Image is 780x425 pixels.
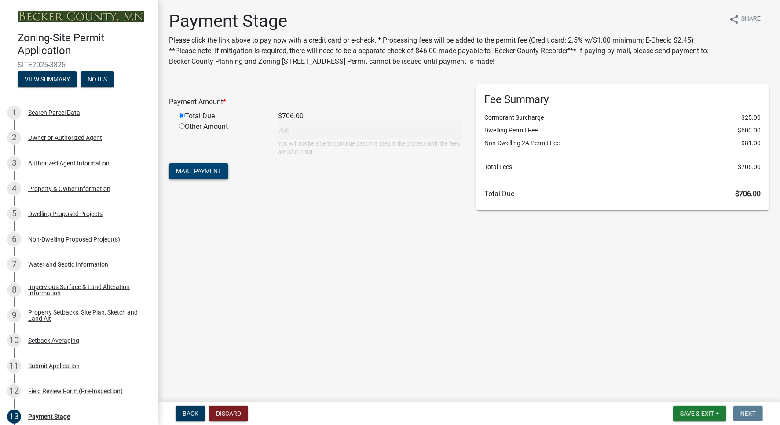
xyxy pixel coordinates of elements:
img: Becker County, Minnesota [18,11,144,22]
div: Authorized Agent Information [28,160,110,166]
div: Dwelling Proposed Projects [28,211,103,217]
button: Save & Exit [673,406,726,421]
div: Impervious Surface & Land Alteration Information [28,284,144,296]
div: Non-Dwelling Proposed Project(s) [28,236,120,242]
div: Property Setbacks, Site Plan, Sketch and Land Alt [28,309,144,322]
button: Notes [81,71,114,87]
wm-modal-confirm: Summary [18,76,77,83]
li: Cormorant Surcharge [485,113,761,122]
li: Total Fees [485,162,761,172]
div: 5 [7,207,21,221]
div: $706.00 [271,111,469,121]
div: Setback Averaging [28,337,79,344]
div: Owner or Authorized Agent [28,135,102,141]
span: Share [741,14,761,25]
div: 2 [7,131,21,145]
div: Payment Stage [28,414,70,420]
div: 7 [7,257,21,271]
div: 4 [7,182,21,196]
button: Make Payment [169,163,228,179]
button: Back [176,406,205,421]
span: Make Payment [176,168,221,175]
li: Non-Dwelling 2A Permit Fee [485,139,761,148]
span: Save & Exit [680,410,714,417]
div: 6 [7,232,21,246]
div: Property & Owner Information [28,186,110,192]
button: View Summary [18,71,77,87]
div: 12 [7,384,21,398]
div: Total Due [172,111,271,121]
div: Field Review Form (Pre-Inspection) [28,388,123,394]
span: Back [183,410,198,417]
span: $706.00 [738,162,761,172]
div: 8 [7,283,21,297]
div: Search Parcel Data [28,110,80,116]
h6: Total Due [485,190,761,198]
span: SITE2025-3825 [18,61,141,69]
div: Submit Application [28,363,80,369]
div: 11 [7,359,21,373]
li: Dwelling Permit Fee [485,126,761,135]
i: share [729,14,740,25]
span: $81.00 [741,139,761,148]
div: 1 [7,106,21,120]
div: 10 [7,333,21,348]
div: 3 [7,156,21,170]
button: Discard [209,406,248,421]
wm-modal-confirm: Notes [81,76,114,83]
button: shareShare [722,11,768,28]
div: 9 [7,308,21,322]
span: $600.00 [738,126,761,135]
h6: Fee Summary [485,93,761,106]
div: Water and Septic Information [28,261,108,267]
p: Please click the link above to pay now with a credit card or e-check. * Processing fees will be a... [169,35,722,67]
div: Payment Amount [162,97,469,107]
span: $25.00 [741,113,761,122]
h1: Payment Stage [169,11,722,32]
span: Next [740,410,756,417]
button: Next [733,406,763,421]
span: $706.00 [735,190,761,198]
div: 13 [7,410,21,424]
div: Other Amount [172,121,271,156]
h4: Zoning-Site Permit Application [18,32,151,57]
